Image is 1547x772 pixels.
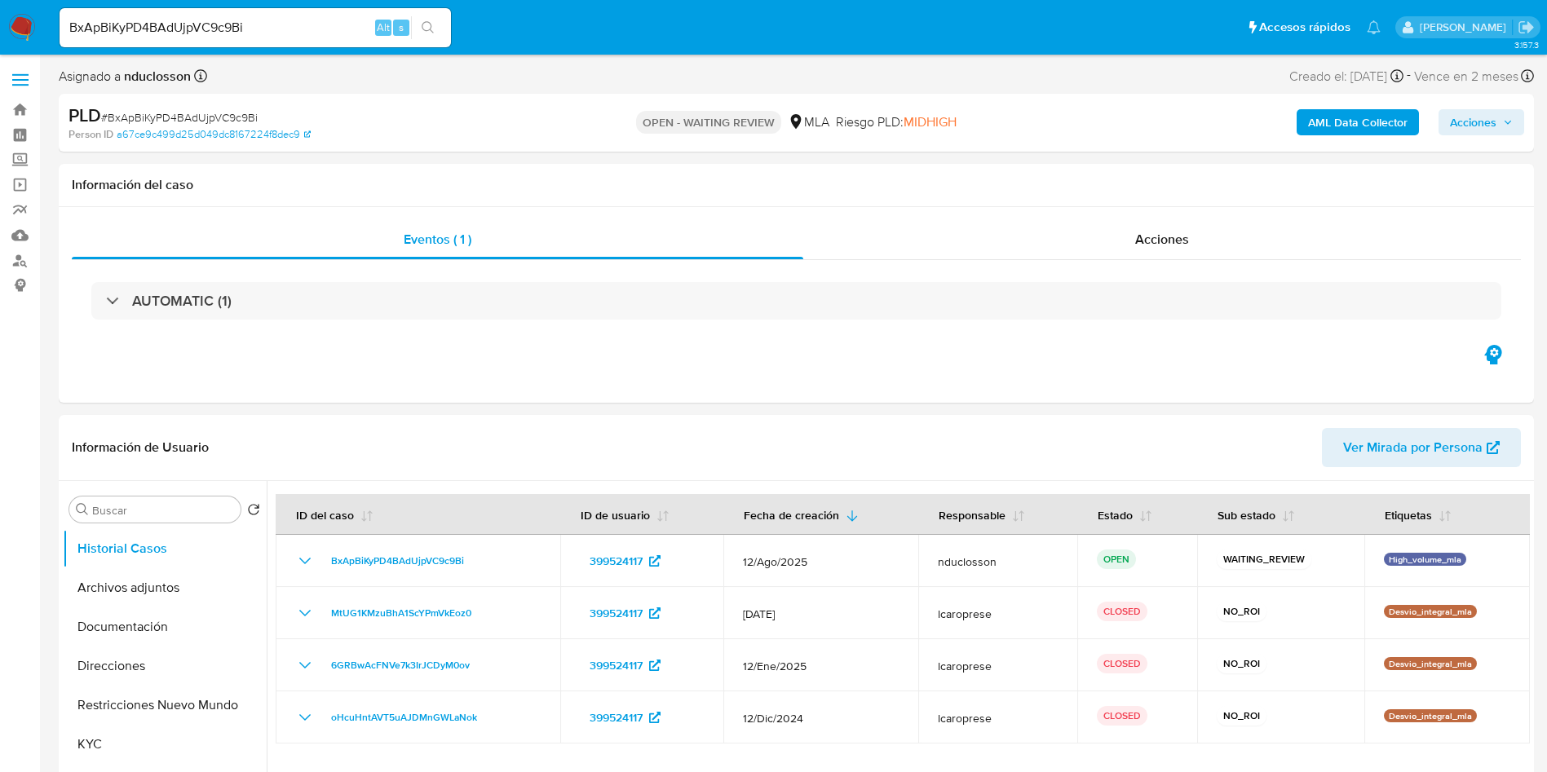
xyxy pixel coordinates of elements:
[377,20,390,35] span: Alt
[1420,20,1512,35] p: nicolas.duclosson@mercadolibre.com
[1289,65,1403,87] div: Creado el: [DATE]
[1439,109,1524,135] button: Acciones
[1518,19,1535,36] a: Salir
[1322,428,1521,467] button: Ver Mirada por Persona
[121,67,191,86] b: nduclosson
[63,607,267,646] button: Documentación
[76,503,89,516] button: Buscar
[1407,65,1411,87] span: -
[63,568,267,607] button: Archivos adjuntos
[63,725,267,764] button: KYC
[72,439,209,456] h1: Información de Usuario
[411,16,444,39] button: search-icon
[1135,230,1189,249] span: Acciones
[399,20,404,35] span: s
[1367,20,1381,34] a: Notificaciones
[1414,68,1518,86] span: Vence en 2 meses
[59,68,191,86] span: Asignado a
[92,503,234,518] input: Buscar
[1259,19,1350,36] span: Accesos rápidos
[1343,428,1483,467] span: Ver Mirada por Persona
[836,113,957,131] span: Riesgo PLD:
[247,503,260,521] button: Volver al orden por defecto
[636,111,781,134] p: OPEN - WAITING REVIEW
[1450,109,1496,135] span: Acciones
[69,102,101,128] b: PLD
[788,113,829,131] div: MLA
[63,529,267,568] button: Historial Casos
[101,109,258,126] span: # BxApBiKyPD4BAdUjpVC9c9Bi
[63,686,267,725] button: Restricciones Nuevo Mundo
[63,646,267,686] button: Direcciones
[132,292,232,310] h3: AUTOMATIC (1)
[1308,109,1408,135] b: AML Data Collector
[91,282,1501,320] div: AUTOMATIC (1)
[404,230,471,249] span: Eventos ( 1 )
[69,127,113,142] b: Person ID
[72,177,1521,193] h1: Información del caso
[60,17,451,38] input: Buscar usuario o caso...
[904,112,957,131] span: MIDHIGH
[117,127,311,142] a: a67ce9c499d25d049dc8167224f8dec9
[1297,109,1419,135] button: AML Data Collector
